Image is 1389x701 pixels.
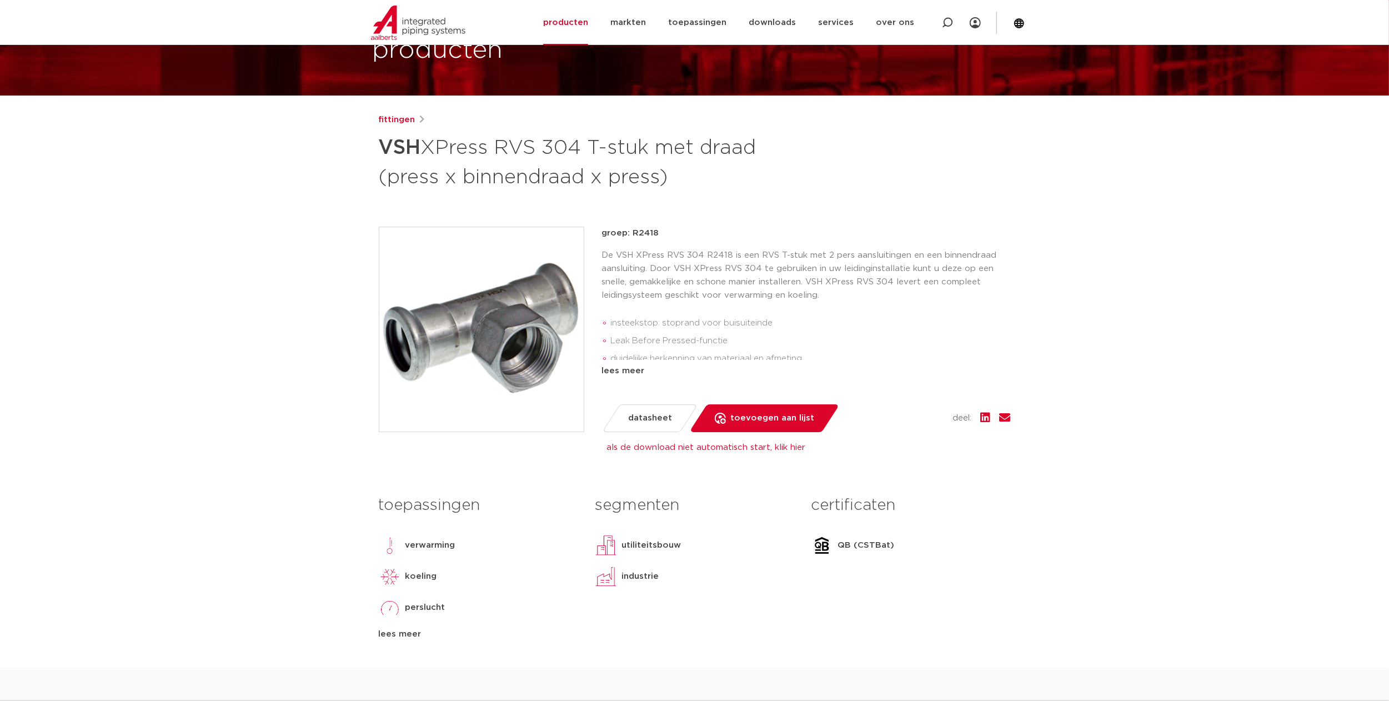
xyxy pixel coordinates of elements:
h3: toepassingen [379,494,578,517]
span: toevoegen aan lijst [730,409,814,427]
img: utiliteitsbouw [595,534,617,557]
h1: XPress RVS 304 T-stuk met draad (press x binnendraad x press) [379,131,796,191]
p: perslucht [405,601,445,614]
p: QB (CSTBat) [838,539,894,552]
p: koeling [405,570,437,583]
li: Leak Before Pressed-functie [611,332,1011,350]
strong: VSH [379,138,421,158]
p: utiliteitsbouw [621,539,681,552]
div: lees meer [379,628,578,641]
img: QB (CSTBat) [811,534,833,557]
h3: certificaten [811,494,1010,517]
img: verwarming [379,534,401,557]
li: insteekstop: stoprand voor buisuiteinde [611,314,1011,332]
img: koeling [379,565,401,588]
img: Product Image for VSH XPress RVS 304 T-stuk met draad (press x binnendraad x press) [379,227,584,432]
p: verwarming [405,539,455,552]
a: datasheet [601,404,698,432]
img: perslucht [379,597,401,619]
p: industrie [621,570,659,583]
p: De VSH XPress RVS 304 R2418 is een RVS T-stuk met 2 pers aansluitingen en een binnendraad aanslui... [602,249,1011,302]
span: datasheet [628,409,672,427]
p: groep: R2418 [602,227,1011,240]
a: als de download niet automatisch start, klik hier [606,443,805,452]
h3: segmenten [595,494,794,517]
img: industrie [595,565,617,588]
a: fittingen [379,113,415,127]
h1: producten [373,33,503,68]
div: lees meer [602,364,1011,378]
li: duidelijke herkenning van materiaal en afmeting [611,350,1011,368]
span: deel: [953,412,972,425]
